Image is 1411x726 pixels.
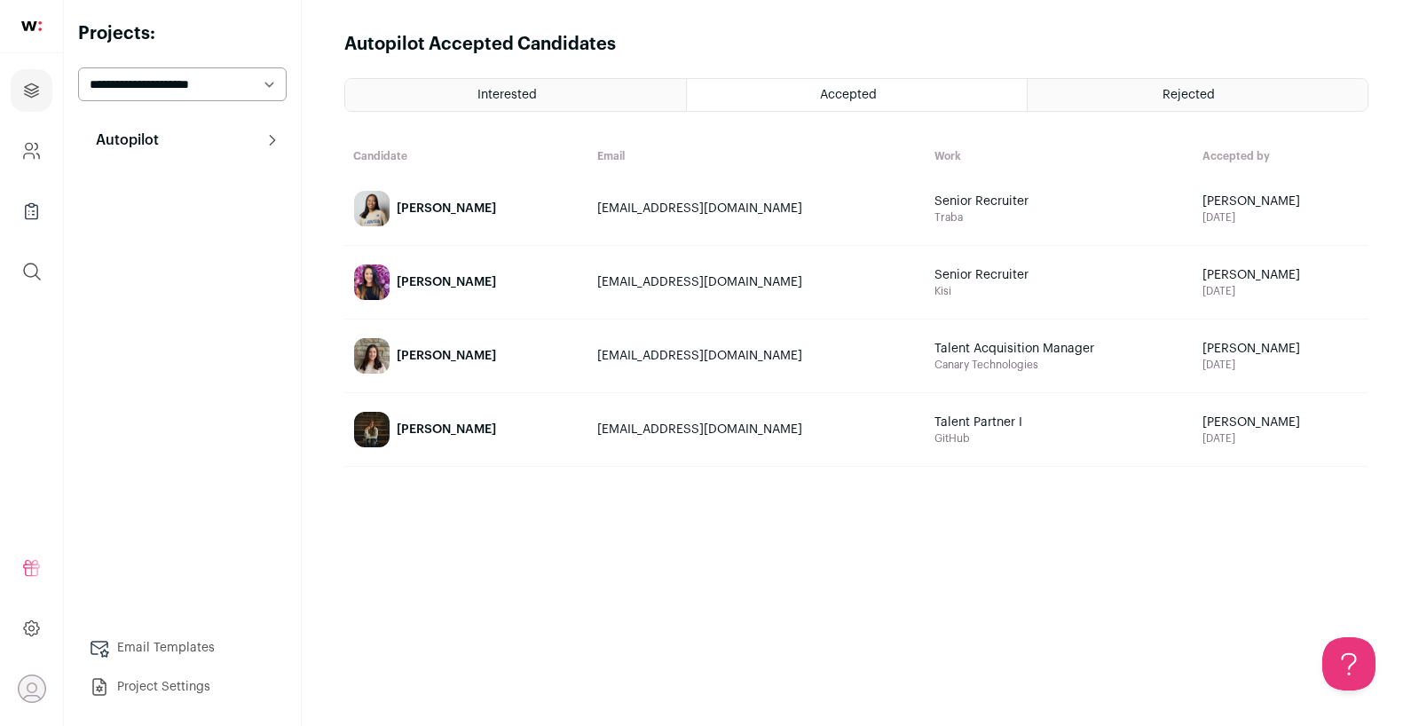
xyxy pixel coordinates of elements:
a: [PERSON_NAME] [345,247,587,318]
a: Company Lists [11,190,52,233]
span: Traba [934,210,1185,225]
div: [EMAIL_ADDRESS][DOMAIN_NAME] [597,347,917,365]
span: [PERSON_NAME] [1202,193,1360,210]
span: Senior Recruiter [934,193,1147,210]
a: Projects [11,69,52,112]
a: Rejected [1028,79,1368,111]
a: Project Settings [78,669,287,705]
a: [PERSON_NAME] [345,320,587,391]
th: Accepted by [1194,140,1368,172]
img: bba1f916b6020ba4b5c07a6c14bd2b775f79b9a7ade9af0d1a4e4d44509532d5 [354,412,390,447]
div: [EMAIL_ADDRESS][DOMAIN_NAME] [597,200,917,217]
span: Interested [477,89,537,101]
span: [DATE] [1202,284,1360,298]
th: Email [588,140,926,172]
span: [DATE] [1202,358,1360,372]
div: [PERSON_NAME] [397,421,496,438]
div: [PERSON_NAME] [397,200,496,217]
span: Rejected [1163,89,1215,101]
span: Talent Acquisition Manager [934,340,1147,358]
th: Work [926,140,1194,172]
p: Autopilot [85,130,159,151]
button: Autopilot [78,122,287,158]
a: [PERSON_NAME] [345,173,587,244]
span: [PERSON_NAME] [1202,340,1360,358]
div: [EMAIL_ADDRESS][DOMAIN_NAME] [597,273,917,291]
div: [PERSON_NAME] [397,273,496,291]
img: ac652abfb1002430b75f24f2cddc37e345ceb83a9137674c582facd76bbb29ef.jpg [354,264,390,300]
span: Senior Recruiter [934,266,1147,284]
span: Canary Technologies [934,358,1185,372]
span: GitHub [934,431,1185,446]
img: wellfound-shorthand-0d5821cbd27db2630d0214b213865d53afaa358527fdda9d0ea32b1df1b89c2c.svg [21,21,42,31]
a: Company and ATS Settings [11,130,52,172]
div: [PERSON_NAME] [397,347,496,365]
button: Open dropdown [18,675,46,703]
span: [DATE] [1202,210,1360,225]
img: a856a2330e94c3d34be819a4a6fe377236bdb617ba9a4547eb33002ea7574c63.jpg [354,338,390,374]
h1: Autopilot Accepted Candidates [344,32,616,57]
a: [PERSON_NAME] [345,394,587,465]
h2: Projects: [78,21,287,46]
img: 0922d3a38383758094e512e371e97750b6fa5ae362b841bada54bfb4f0264366.jpg [354,191,390,226]
span: Accepted [820,89,877,101]
iframe: Help Scout Beacon - Open [1322,637,1376,690]
span: Talent Partner I [934,414,1147,431]
a: Interested [345,79,686,111]
span: [DATE] [1202,431,1360,446]
span: [PERSON_NAME] [1202,414,1360,431]
th: Candidate [344,140,588,172]
span: Kisi [934,284,1185,298]
div: [EMAIL_ADDRESS][DOMAIN_NAME] [597,421,917,438]
span: [PERSON_NAME] [1202,266,1360,284]
a: Email Templates [78,630,287,666]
